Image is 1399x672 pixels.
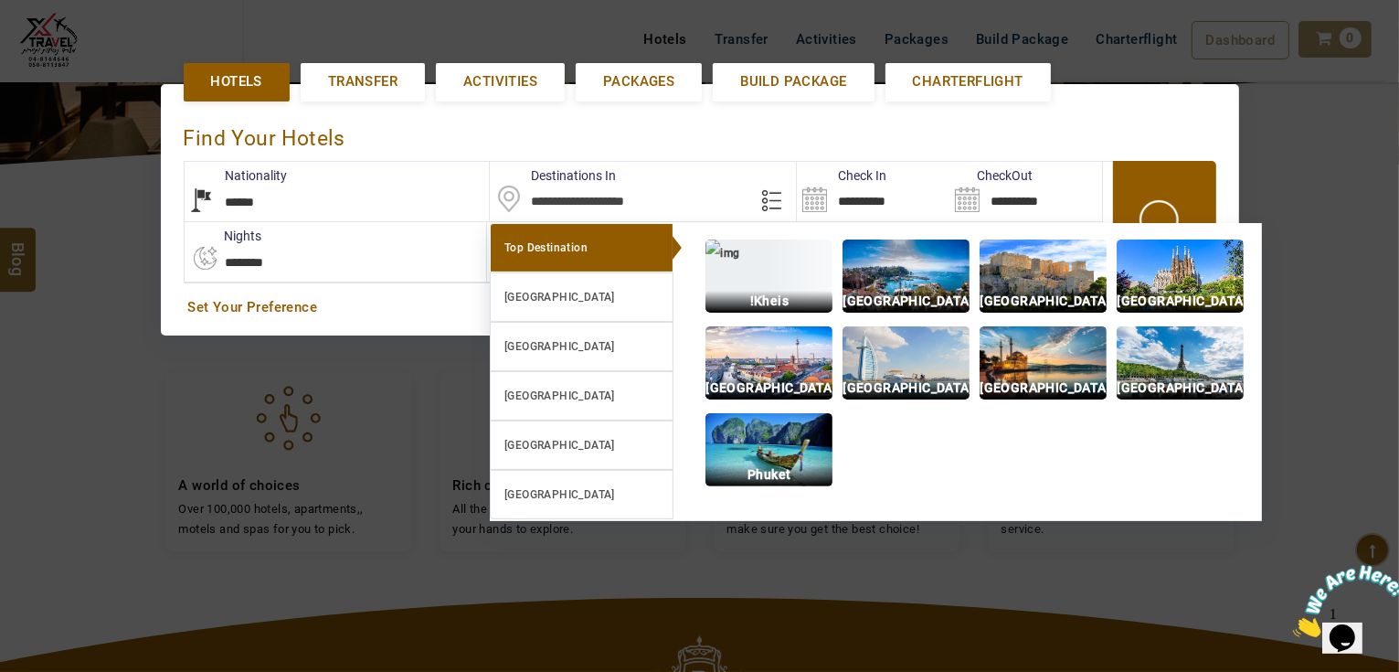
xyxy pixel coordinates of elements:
img: img [705,413,832,486]
img: img [843,326,970,400]
img: img [705,240,832,313]
p: !Kheis [705,291,832,312]
span: 1 [7,7,15,23]
a: Charterflight [885,63,1051,101]
label: nights [184,227,262,245]
p: Phuket [705,464,832,485]
img: img [1117,240,1244,313]
a: Set Your Preference [188,298,1212,317]
img: img [980,240,1107,313]
a: Transfer [301,63,425,101]
img: img [980,326,1107,400]
b: [GEOGRAPHIC_DATA] [504,488,615,501]
a: Hotels [184,63,290,101]
span: Activities [463,72,537,91]
b: Top Destination [504,241,588,254]
p: [GEOGRAPHIC_DATA] [980,378,1107,399]
label: Check In [797,166,886,185]
iframe: chat widget [1286,558,1399,645]
a: [GEOGRAPHIC_DATA] [490,371,673,421]
a: [GEOGRAPHIC_DATA] [490,470,673,519]
input: Search [797,162,949,221]
input: Search [949,162,1102,221]
a: Activities [436,63,565,101]
b: [GEOGRAPHIC_DATA] [504,340,615,353]
img: Chat attention grabber [7,7,121,80]
p: [GEOGRAPHIC_DATA] [705,378,832,399]
p: [GEOGRAPHIC_DATA] [843,291,970,312]
b: [GEOGRAPHIC_DATA] [504,439,615,452]
label: Destinations In [490,166,616,185]
label: Rooms [487,227,568,245]
p: [GEOGRAPHIC_DATA] [843,378,970,399]
a: Packages [576,63,702,101]
span: Build Package [740,72,846,91]
span: Hotels [211,72,262,91]
p: [GEOGRAPHIC_DATA] [1117,378,1244,399]
b: [GEOGRAPHIC_DATA] [504,389,615,402]
span: Transfer [328,72,397,91]
a: [GEOGRAPHIC_DATA] [490,272,673,322]
a: [GEOGRAPHIC_DATA] [490,421,673,470]
div: Find Your Hotels [184,107,1216,161]
label: CheckOut [949,166,1033,185]
label: Nationality [185,166,288,185]
img: img [843,240,970,313]
a: Build Package [713,63,874,101]
a: Top Destination [490,223,673,272]
a: [GEOGRAPHIC_DATA] [490,322,673,371]
span: Packages [603,72,674,91]
b: [GEOGRAPHIC_DATA] [504,291,615,304]
img: img [705,326,832,400]
p: [GEOGRAPHIC_DATA] [980,291,1107,312]
img: img [1117,326,1244,400]
span: Charterflight [913,72,1023,91]
p: [GEOGRAPHIC_DATA] [1117,291,1244,312]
